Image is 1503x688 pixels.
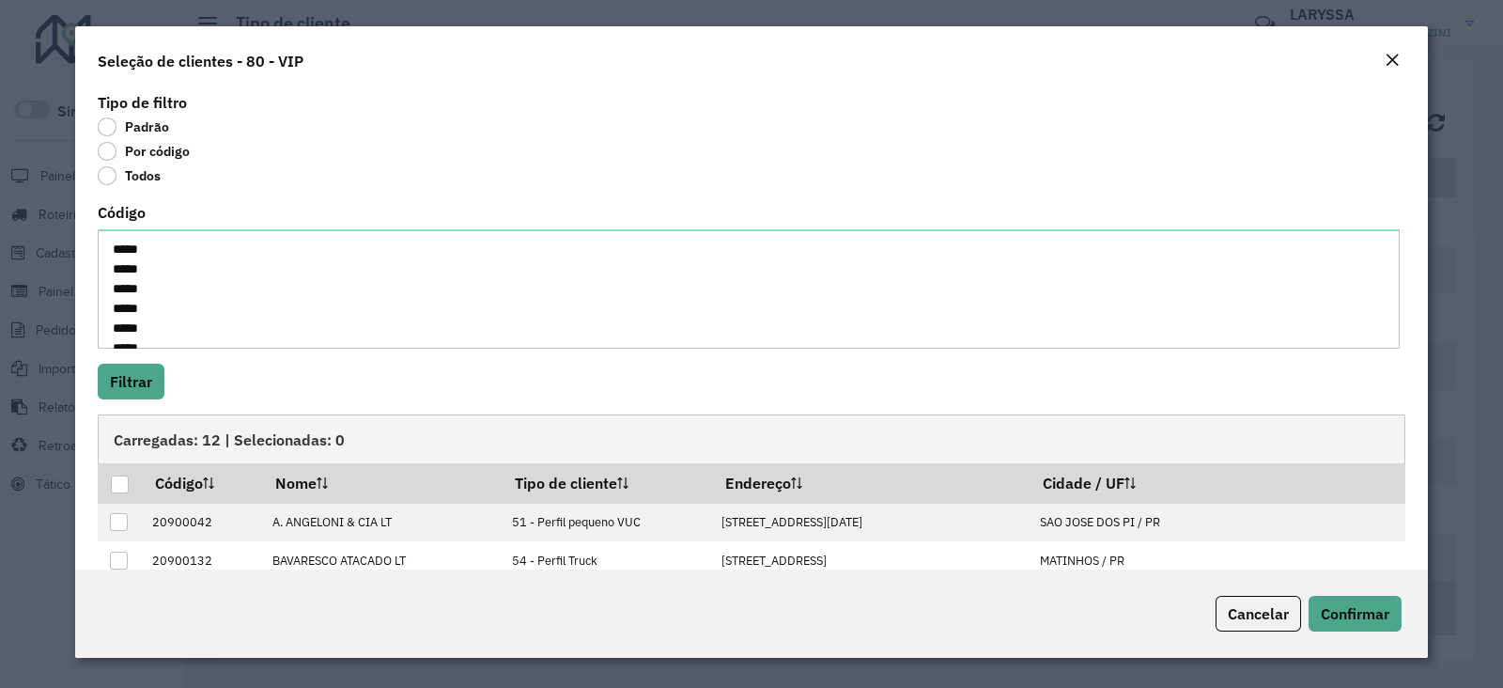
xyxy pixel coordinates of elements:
[502,541,712,580] td: 54 - Perfil Truck
[1379,49,1405,73] button: Close
[712,504,1030,542] td: [STREET_ADDRESS][DATE]
[1385,53,1400,68] em: Fechar
[98,142,190,161] label: Por código
[1228,604,1289,623] span: Cancelar
[1030,463,1404,503] th: Cidade / UF
[1030,541,1404,580] td: MATINHOS / PR
[502,504,712,542] td: 51 - Perfil pequeno VUC
[712,463,1030,503] th: Endereço
[142,504,262,542] td: 20900042
[712,541,1030,580] td: [STREET_ADDRESS]
[1309,596,1402,632] button: Confirmar
[98,414,1405,463] div: Carregadas: 12 | Selecionadas: 0
[1216,596,1301,632] button: Cancelar
[262,504,502,542] td: A. ANGELONI & CIA LT
[98,91,187,114] label: Tipo de filtro
[142,541,262,580] td: 20900132
[262,541,502,580] td: BAVARESCO ATACADO LT
[1030,504,1404,542] td: SAO JOSE DOS PI / PR
[1321,604,1389,623] span: Confirmar
[98,166,161,185] label: Todos
[98,201,146,224] label: Código
[142,463,262,503] th: Código
[262,463,502,503] th: Nome
[98,117,169,136] label: Padrão
[98,50,303,72] h4: Seleção de clientes - 80 - VIP
[98,364,164,399] button: Filtrar
[502,463,712,503] th: Tipo de cliente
